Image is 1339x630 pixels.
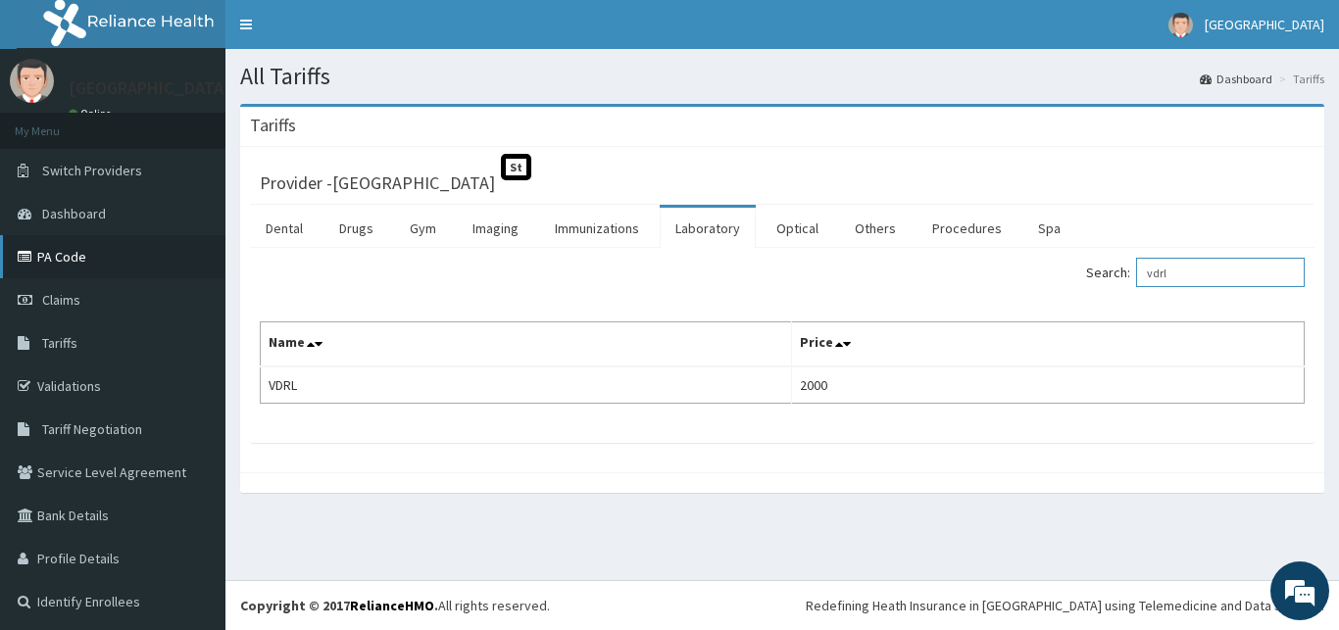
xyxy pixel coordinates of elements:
a: Others [839,208,912,249]
a: Optical [761,208,834,249]
a: Immunizations [539,208,655,249]
img: User Image [1168,13,1193,37]
a: Imaging [457,208,534,249]
a: Dashboard [1200,71,1272,87]
span: Claims [42,291,80,309]
li: Tariffs [1274,71,1324,87]
a: Laboratory [660,208,756,249]
img: d_794563401_company_1708531726252_794563401 [36,98,79,147]
textarea: Type your message and hit 'Enter' [10,421,373,490]
th: Name [261,322,792,367]
span: St [501,154,531,180]
p: [GEOGRAPHIC_DATA] [69,79,230,97]
a: RelianceHMO [350,597,434,614]
div: Redefining Heath Insurance in [GEOGRAPHIC_DATA] using Telemedicine and Data Science! [806,596,1324,615]
span: Switch Providers [42,162,142,179]
td: VDRL [261,366,792,404]
strong: Copyright © 2017 . [240,597,438,614]
a: Dental [250,208,319,249]
a: Online [69,107,116,121]
span: We're online! [114,190,271,388]
span: [GEOGRAPHIC_DATA] [1205,16,1324,33]
span: Tariffs [42,334,77,352]
a: Procedures [917,208,1017,249]
img: User Image [10,59,54,103]
div: Chat with us now [102,110,329,135]
footer: All rights reserved. [225,580,1339,630]
td: 2000 [792,366,1305,404]
label: Search: [1086,258,1305,287]
th: Price [792,322,1305,367]
h3: Tariffs [250,117,296,134]
a: Spa [1022,208,1076,249]
h3: Provider - [GEOGRAPHIC_DATA] [260,174,495,192]
span: Dashboard [42,205,106,222]
div: Minimize live chat window [322,10,369,57]
input: Search: [1136,258,1305,287]
h1: All Tariffs [240,64,1324,89]
a: Gym [394,208,452,249]
a: Drugs [323,208,389,249]
span: Tariff Negotiation [42,420,142,438]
